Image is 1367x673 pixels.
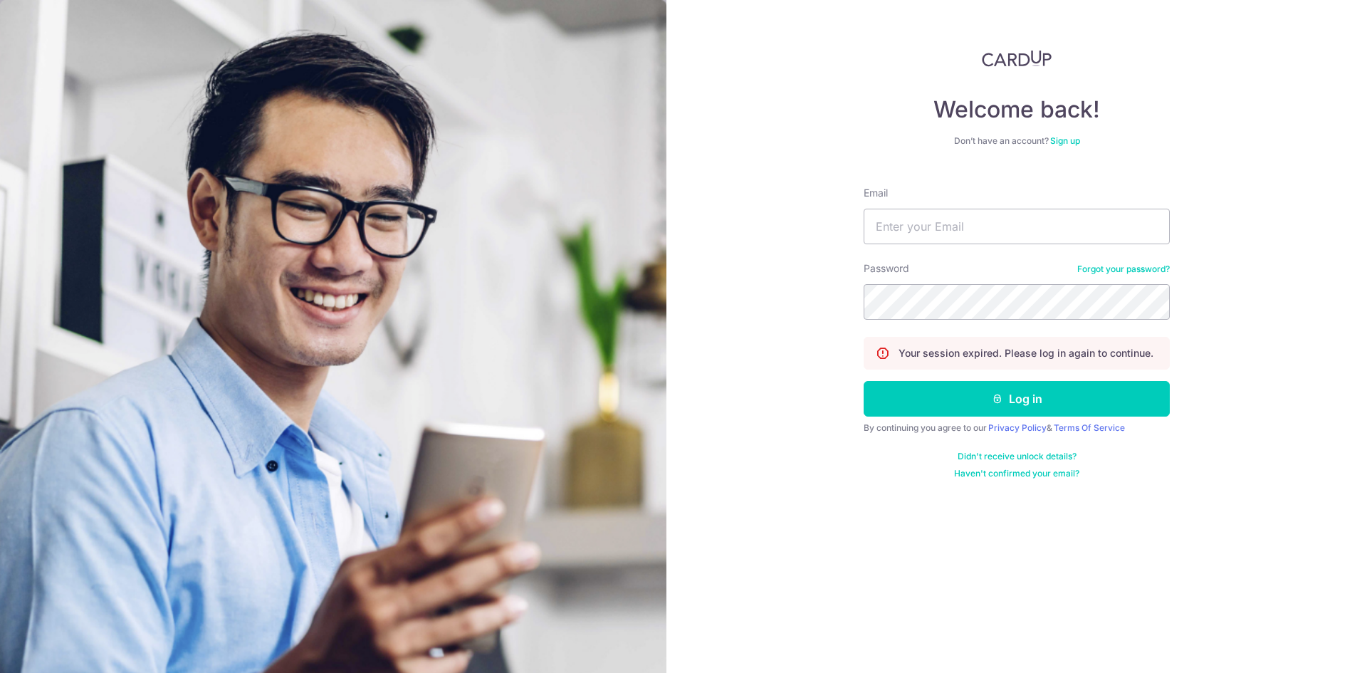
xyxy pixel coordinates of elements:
a: Terms Of Service [1054,422,1125,433]
img: CardUp Logo [982,50,1052,67]
label: Email [864,186,888,200]
label: Password [864,261,909,276]
a: Privacy Policy [988,422,1047,433]
h4: Welcome back! [864,95,1170,124]
div: Don’t have an account? [864,135,1170,147]
input: Enter your Email [864,209,1170,244]
p: Your session expired. Please log in again to continue. [899,346,1153,360]
a: Forgot your password? [1077,264,1170,275]
a: Haven't confirmed your email? [954,468,1079,479]
button: Log in [864,381,1170,417]
a: Didn't receive unlock details? [958,451,1077,462]
div: By continuing you agree to our & [864,422,1170,434]
a: Sign up [1050,135,1080,146]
